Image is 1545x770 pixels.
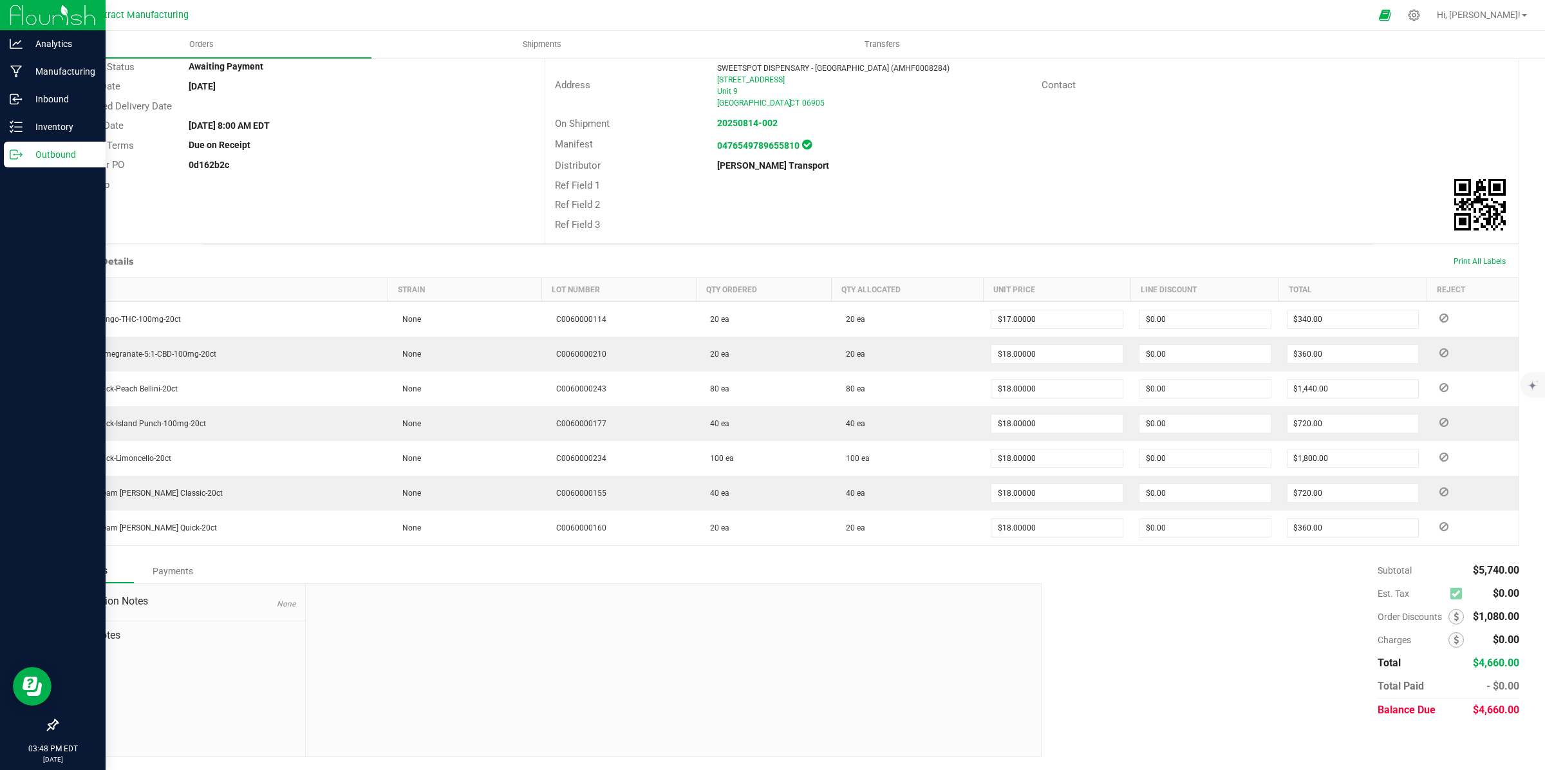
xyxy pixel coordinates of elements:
[23,119,100,135] p: Inventory
[1427,278,1519,302] th: Reject
[550,350,606,359] span: C0060000210
[696,278,832,302] th: Qty Ordered
[717,99,791,108] span: [GEOGRAPHIC_DATA]
[10,37,23,50] inline-svg: Analytics
[717,160,829,171] strong: [PERSON_NAME] Transport
[58,278,388,302] th: Item
[1493,587,1519,599] span: $0.00
[10,65,23,78] inline-svg: Manufacturing
[717,87,738,96] span: Unit 9
[388,278,542,302] th: Strain
[66,384,178,393] span: Wana Quick-Peach Bellini-20ct
[1287,519,1419,537] input: 0
[983,278,1131,302] th: Unit Price
[189,61,263,71] strong: Awaiting Payment
[802,99,825,108] span: 06905
[66,419,206,428] span: Wana Quick-Island Punch-100mg-20ct
[10,93,23,106] inline-svg: Inbound
[1473,704,1519,716] span: $4,660.00
[839,350,865,359] span: 20 ea
[1454,257,1506,266] span: Print All Labels
[1139,380,1271,398] input: 0
[23,64,100,79] p: Manufacturing
[704,384,729,393] span: 80 ea
[550,523,606,532] span: C0060000160
[1287,310,1419,328] input: 0
[991,484,1123,502] input: 0
[1378,704,1436,716] span: Balance Due
[1473,610,1519,623] span: $1,080.00
[1493,634,1519,646] span: $0.00
[1139,415,1271,433] input: 0
[396,350,421,359] span: None
[839,454,870,463] span: 100 ea
[802,138,812,151] span: In Sync
[717,140,800,151] a: 0476549789655810
[277,599,295,608] span: None
[555,180,600,191] span: Ref Field 1
[839,419,865,428] span: 40 ea
[991,415,1123,433] input: 0
[790,99,800,108] span: CT
[1378,657,1401,669] span: Total
[550,489,606,498] span: C0060000155
[550,454,606,463] span: C0060000234
[396,489,421,498] span: None
[1139,345,1271,363] input: 0
[1434,384,1454,391] span: Reject Inventory
[1434,523,1454,531] span: Reject Inventory
[1437,10,1521,20] span: Hi, [PERSON_NAME]!
[396,419,421,428] span: None
[67,628,295,643] span: Order Notes
[6,743,100,755] p: 03:48 PM EDT
[717,64,950,73] span: SWEETSPOT DISPENSARY - [GEOGRAPHIC_DATA] (AMHF0008284)
[189,120,270,131] strong: [DATE] 8:00 AM EDT
[189,140,250,150] strong: Due on Receipt
[1139,449,1271,467] input: 0
[371,31,712,58] a: Shipments
[1454,179,1506,230] qrcode: 00002826
[550,384,606,393] span: C0060000243
[555,138,593,150] span: Manifest
[66,350,216,359] span: Wana-Pomegranate-5:1-CBD-100mg-20ct
[704,489,729,498] span: 40 ea
[189,160,229,170] strong: 0d162b2c
[396,384,421,393] span: None
[1434,453,1454,461] span: Reject Inventory
[555,219,600,230] span: Ref Field 3
[1378,680,1424,692] span: Total Paid
[1139,484,1271,502] input: 0
[555,199,600,211] span: Ref Field 2
[134,559,211,583] div: Payments
[832,278,983,302] th: Qty Allocated
[1042,79,1076,91] span: Contact
[1287,345,1419,363] input: 0
[542,278,696,302] th: Lot Number
[505,39,579,50] span: Shipments
[717,118,778,128] a: 20250814-002
[1287,449,1419,467] input: 0
[1406,9,1422,21] div: Manage settings
[1287,415,1419,433] input: 0
[1454,179,1506,230] img: Scan me!
[67,594,295,609] span: Destination Notes
[555,79,590,91] span: Address
[550,419,606,428] span: C0060000177
[1139,519,1271,537] input: 0
[704,454,734,463] span: 100 ea
[67,100,172,112] span: Requested Delivery Date
[839,489,865,498] span: 40 ea
[396,523,421,532] span: None
[991,345,1123,363] input: 0
[23,36,100,52] p: Analytics
[1378,588,1445,599] span: Est. Tax
[13,667,51,706] iframe: Resource center
[66,454,171,463] span: Wana Quick-Limoncello-20ct
[1473,564,1519,576] span: $5,740.00
[23,91,100,107] p: Inbound
[1287,380,1419,398] input: 0
[1486,680,1519,692] span: - $0.00
[172,39,231,50] span: Orders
